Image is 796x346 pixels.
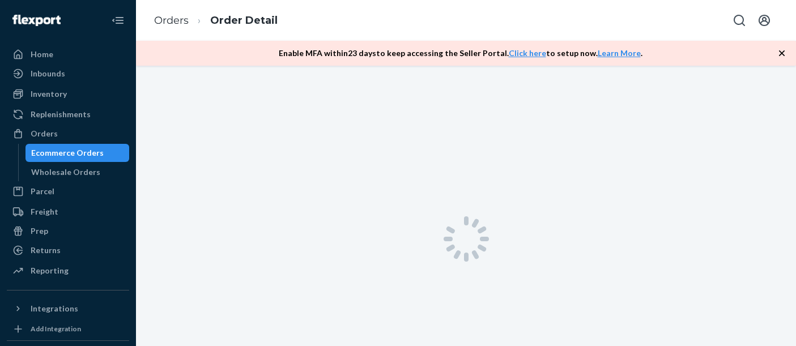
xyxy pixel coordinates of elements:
[31,303,78,314] div: Integrations
[7,182,129,200] a: Parcel
[31,68,65,79] div: Inbounds
[279,48,642,59] p: Enable MFA within 23 days to keep accessing the Seller Portal. to setup now. .
[7,222,129,240] a: Prep
[31,128,58,139] div: Orders
[145,4,287,37] ol: breadcrumbs
[12,15,61,26] img: Flexport logo
[31,49,53,60] div: Home
[728,9,751,32] button: Open Search Box
[154,14,189,27] a: Orders
[31,109,91,120] div: Replenishments
[210,14,278,27] a: Order Detail
[7,322,129,336] a: Add Integration
[7,262,129,280] a: Reporting
[31,265,69,276] div: Reporting
[31,324,81,334] div: Add Integration
[31,206,58,217] div: Freight
[7,241,129,259] a: Returns
[753,9,776,32] button: Open account menu
[509,48,546,58] a: Click here
[7,203,129,221] a: Freight
[7,105,129,123] a: Replenishments
[31,245,61,256] div: Returns
[7,125,129,143] a: Orders
[7,65,129,83] a: Inbounds
[598,48,641,58] a: Learn More
[107,9,129,32] button: Close Navigation
[31,88,67,100] div: Inventory
[31,225,48,237] div: Prep
[7,300,129,318] button: Integrations
[7,85,129,103] a: Inventory
[7,45,129,63] a: Home
[31,186,54,197] div: Parcel
[25,163,130,181] a: Wholesale Orders
[31,147,104,159] div: Ecommerce Orders
[25,144,130,162] a: Ecommerce Orders
[31,166,100,178] div: Wholesale Orders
